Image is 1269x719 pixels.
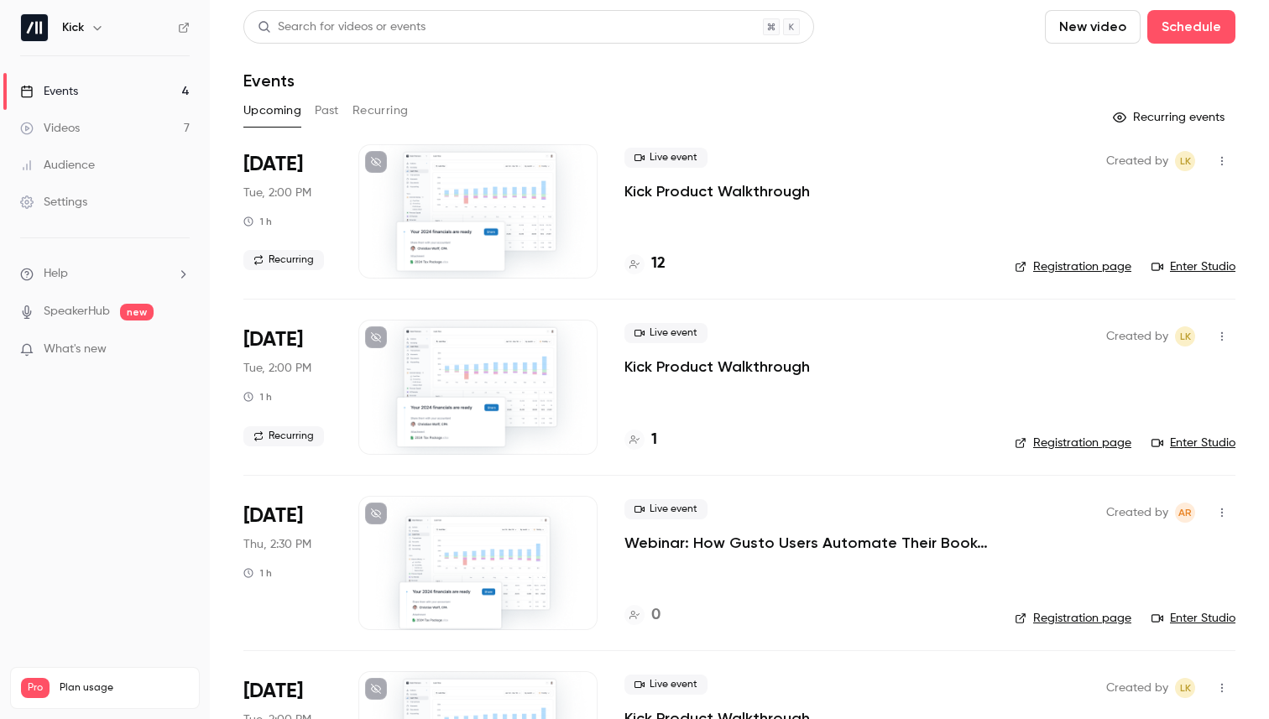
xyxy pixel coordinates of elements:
[120,304,154,320] span: new
[651,604,661,627] h4: 0
[1105,104,1235,131] button: Recurring events
[243,144,332,279] div: Aug 12 Tue, 11:00 AM (America/Los Angeles)
[315,97,339,124] button: Past
[243,250,324,270] span: Recurring
[243,360,311,377] span: Tue, 2:00 PM
[1015,258,1131,275] a: Registration page
[243,426,324,446] span: Recurring
[243,326,303,353] span: [DATE]
[243,566,272,580] div: 1 h
[624,357,810,377] a: Kick Product Walkthrough
[44,341,107,358] span: What's new
[1015,435,1131,451] a: Registration page
[1175,503,1195,523] span: Andrew Roth
[1151,258,1235,275] a: Enter Studio
[1180,151,1191,171] span: LK
[20,83,78,100] div: Events
[1151,610,1235,627] a: Enter Studio
[1178,503,1192,523] span: AR
[1106,326,1168,346] span: Created by
[20,265,190,283] li: help-dropdown-opener
[243,503,303,529] span: [DATE]
[243,390,272,404] div: 1 h
[1106,678,1168,698] span: Created by
[243,70,295,91] h1: Events
[21,678,50,698] span: Pro
[20,120,80,137] div: Videos
[1180,326,1191,346] span: LK
[624,253,666,275] a: 12
[1175,678,1195,698] span: Logan Kieller
[243,215,272,228] div: 1 h
[1045,10,1141,44] button: New video
[1175,326,1195,346] span: Logan Kieller
[1015,610,1131,627] a: Registration page
[624,604,661,627] a: 0
[243,97,301,124] button: Upcoming
[21,14,48,41] img: Kick
[624,323,708,343] span: Live event
[243,151,303,178] span: [DATE]
[624,533,988,553] a: Webinar: How Gusto Users Automate Their Books with Kick
[243,536,311,553] span: Thu, 2:30 PM
[258,18,426,36] div: Search for videos or events
[624,499,708,519] span: Live event
[243,678,303,705] span: [DATE]
[624,181,810,201] a: Kick Product Walkthrough
[243,320,332,454] div: Aug 19 Tue, 11:00 AM (America/Los Angeles)
[1106,503,1168,523] span: Created by
[1106,151,1168,171] span: Created by
[60,681,189,695] span: Plan usage
[44,265,68,283] span: Help
[44,303,110,320] a: SpeakerHub
[1147,10,1235,44] button: Schedule
[624,148,708,168] span: Live event
[243,496,332,630] div: Aug 21 Thu, 11:30 AM (America/Los Angeles)
[1175,151,1195,171] span: Logan Kieller
[20,157,95,174] div: Audience
[1180,678,1191,698] span: LK
[624,429,657,451] a: 1
[352,97,409,124] button: Recurring
[243,185,311,201] span: Tue, 2:00 PM
[1151,435,1235,451] a: Enter Studio
[624,675,708,695] span: Live event
[20,194,87,211] div: Settings
[651,429,657,451] h4: 1
[62,19,84,36] h6: Kick
[651,253,666,275] h4: 12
